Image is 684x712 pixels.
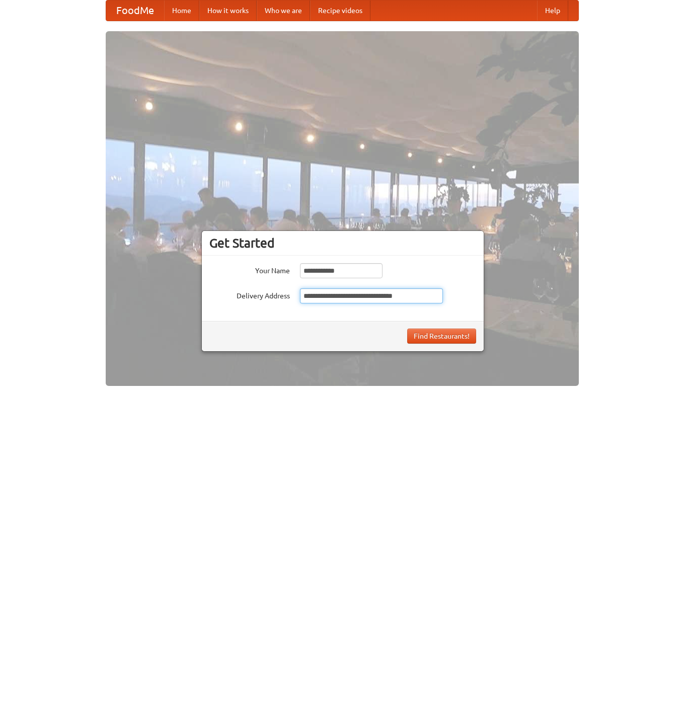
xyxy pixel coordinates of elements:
h3: Get Started [209,235,476,251]
a: Who we are [257,1,310,21]
a: Home [164,1,199,21]
button: Find Restaurants! [407,329,476,344]
a: How it works [199,1,257,21]
label: Your Name [209,263,290,276]
label: Delivery Address [209,288,290,301]
a: FoodMe [106,1,164,21]
a: Help [537,1,568,21]
a: Recipe videos [310,1,370,21]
